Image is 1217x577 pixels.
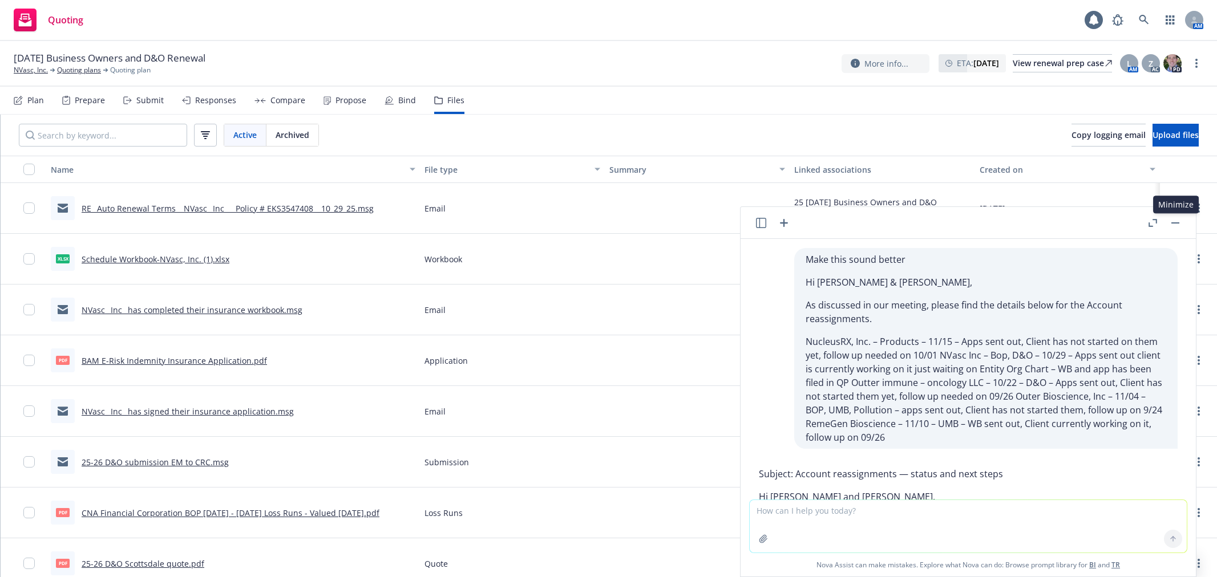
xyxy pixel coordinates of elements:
input: Toggle Row Selected [23,202,35,214]
div: Name [51,164,403,176]
span: Upload files [1153,129,1199,140]
span: pdf [56,508,70,517]
span: Z [1149,58,1153,70]
div: Linked associations [794,164,970,176]
span: pdf [56,356,70,364]
input: Toggle Row Selected [23,507,35,518]
button: Name [46,156,420,183]
div: Plan [27,96,44,105]
div: Submit [136,96,164,105]
span: Archived [276,129,309,141]
a: BI [1089,560,1096,570]
a: more [1190,56,1203,70]
div: 25 [DATE] Business Owners and D&O Renewal [794,196,970,220]
p: Make this sound better [806,253,1166,266]
span: Email [424,202,446,214]
span: [DATE] [980,202,1005,214]
input: Toggle Row Selected [23,355,35,366]
span: Loss Runs [424,507,463,519]
div: Created on [980,164,1143,176]
button: Created on [975,156,1160,183]
span: Active [233,129,257,141]
span: Quote [424,558,448,570]
a: NVasc, Inc. [14,65,48,75]
img: photo [1163,54,1182,72]
a: RE_ Auto Renewal Terms _ NVasc_ Inc_ _ Policy # EKS3547408 _ 10_29_25.msg [82,203,374,214]
span: Quoting [48,15,83,25]
a: Quoting plans [57,65,101,75]
input: Search by keyword... [19,124,187,147]
p: Hi [PERSON_NAME] and [PERSON_NAME], [759,490,1178,503]
a: Quoting [9,4,88,36]
input: Toggle Row Selected [23,405,35,417]
a: Schedule Workbook-NVasc, Inc. (1).xlsx [82,254,229,265]
span: Quoting plan [110,65,151,75]
a: Search [1133,9,1155,31]
span: More info... [864,58,908,70]
a: more [1192,556,1206,570]
span: Copy logging email [1072,129,1146,140]
div: Responses [195,96,236,105]
input: Toggle Row Selected [23,456,35,468]
div: Compare [270,96,305,105]
input: Select all [23,164,35,175]
a: more [1192,404,1206,418]
div: Bind [398,96,416,105]
a: NVasc_ Inc_ has signed their insurance application.msg [82,406,294,417]
a: Report a Bug [1106,9,1129,31]
input: Toggle Row Selected [23,304,35,315]
a: 25-26 D&O Scottsdale quote.pdf [82,558,204,569]
a: more [1192,455,1206,469]
span: Application [424,355,468,367]
a: View renewal prep case [1013,54,1112,72]
div: File type [424,164,588,176]
p: As discussed in our meeting, please find the details below for the Account reassignments. [806,298,1166,326]
div: View renewal prep case [1013,55,1112,72]
strong: [DATE] [973,58,999,68]
span: Email [424,405,446,417]
a: TR [1111,560,1120,570]
span: Nova Assist can make mistakes. Explore what Nova can do: Browse prompt library for and [745,553,1191,576]
span: L [1127,58,1131,70]
a: Switch app [1159,9,1182,31]
button: Summary [605,156,790,183]
button: Copy logging email [1072,124,1146,147]
button: More info... [842,54,929,73]
span: [DATE] Business Owners and D&O Renewal [14,51,205,65]
button: File type [420,156,605,183]
a: NVasc_ Inc_ has completed their insurance workbook.msg [82,304,302,315]
div: Propose [335,96,366,105]
span: xlsx [56,254,70,263]
div: Files [447,96,464,105]
div: Minimize [1153,196,1199,213]
input: Toggle Row Selected [23,253,35,265]
a: 25-26 D&O submission EM to CRC.msg [82,457,229,468]
a: more [1192,303,1206,316]
span: Submission [424,456,469,468]
span: ETA : [957,57,999,69]
span: pdf [56,559,70,567]
p: Subject: Account reassignments — status and next steps [759,467,1178,481]
a: more [1192,252,1206,266]
p: NucleusRX, Inc. – Products – 11/15 – Apps sent out, Client has not started on them yet, follow up... [806,335,1166,444]
a: CNA Financial Corporation BOP [DATE] - [DATE] Loss Runs - Valued [DATE].pdf [82,507,379,518]
button: Linked associations [790,156,975,183]
button: Upload files [1153,124,1199,147]
a: more [1192,506,1206,519]
a: more [1192,353,1206,367]
input: Toggle Row Selected [23,558,35,569]
span: Workbook [424,253,462,265]
div: Summary [609,164,773,176]
a: BAM E-Risk Indemnity Insurance Application.pdf [82,355,267,366]
p: Hi [PERSON_NAME] & [PERSON_NAME], [806,275,1166,289]
span: Email [424,304,446,316]
div: Prepare [75,96,105,105]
